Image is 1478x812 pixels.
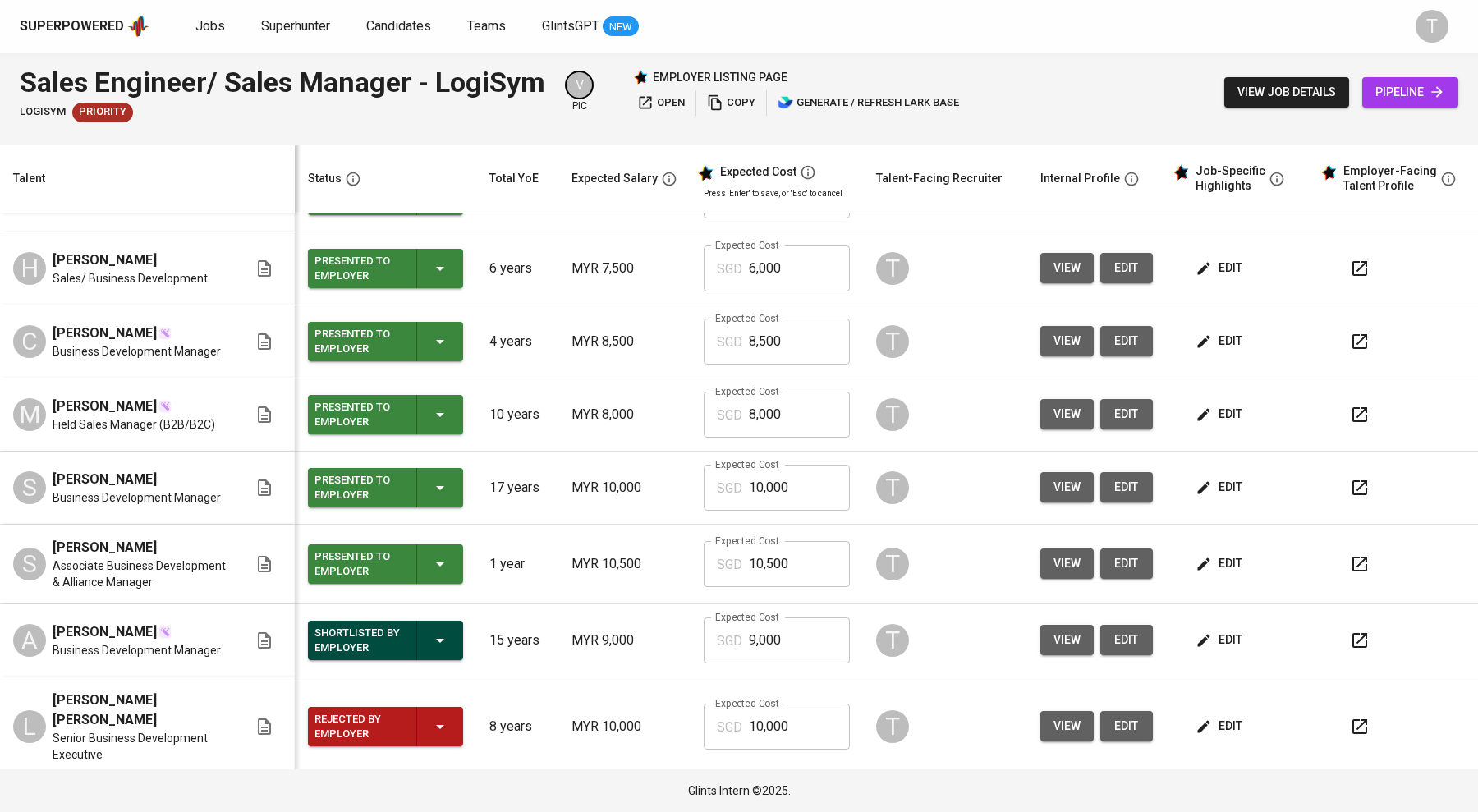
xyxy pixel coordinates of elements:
[1192,326,1249,356] button: edit
[1100,711,1153,741] button: edit
[308,468,464,507] button: Presented to Employer
[308,707,464,746] button: Rejected by Employer
[1113,553,1140,574] span: edit
[876,624,909,657] div: T
[703,90,760,116] button: copy
[1040,253,1094,283] button: view
[1040,711,1094,741] button: view
[195,16,228,37] a: Jobs
[127,14,149,39] img: app logo
[1199,553,1242,574] span: edit
[704,187,850,200] p: Press 'Enter' to save, or 'Esc' to cancel
[717,406,742,425] p: SGD
[1100,399,1153,429] button: edit
[1199,258,1242,278] span: edit
[697,165,714,181] img: glints_star.svg
[53,538,157,557] span: [PERSON_NAME]
[261,16,333,37] a: Superhunter
[1113,404,1140,424] span: edit
[195,18,225,34] span: Jobs
[13,252,46,285] div: H
[489,168,539,189] div: Total YoE
[20,62,545,103] div: Sales Engineer/ Sales Manager - LogiSym
[1113,331,1140,351] span: edit
[1192,399,1249,429] button: edit
[314,470,404,506] div: Presented to Employer
[571,631,677,650] p: MYR 9,000
[571,405,677,424] p: MYR 8,000
[571,259,677,278] p: MYR 7,500
[314,622,404,658] div: Shortlisted by Employer
[1100,253,1153,283] button: edit
[366,18,431,34] span: Candidates
[53,622,157,642] span: [PERSON_NAME]
[720,165,796,180] div: Expected Cost
[876,325,909,358] div: T
[13,168,45,189] div: Talent
[1040,472,1094,502] button: view
[53,557,228,590] span: Associate Business Development & Alliance Manager
[489,332,545,351] p: 4 years
[653,69,787,85] p: employer listing page
[489,478,545,498] p: 17 years
[158,327,172,340] img: magic_wand.svg
[261,18,330,34] span: Superhunter
[1192,253,1249,283] button: edit
[53,690,228,730] span: [PERSON_NAME] [PERSON_NAME]
[308,621,464,660] button: Shortlisted by Employer
[1113,258,1140,278] span: edit
[53,397,157,416] span: [PERSON_NAME]
[20,14,149,39] a: Superpoweredapp logo
[53,489,221,506] span: Business Development Manager
[53,730,228,763] span: Senior Business Development Executive
[489,405,545,424] p: 10 years
[467,18,506,34] span: Teams
[314,546,404,582] div: Presented to Employer
[1053,553,1081,574] span: view
[778,94,959,112] span: generate / refresh lark base
[1053,630,1081,650] span: view
[1100,326,1153,356] button: edit
[876,471,909,504] div: T
[53,470,157,489] span: [PERSON_NAME]
[20,17,124,36] div: Superpowered
[637,94,685,112] span: open
[1100,625,1153,655] button: edit
[717,479,742,498] p: SGD
[1053,716,1081,736] span: view
[1199,477,1242,498] span: edit
[571,554,677,574] p: MYR 10,500
[13,325,46,358] div: C
[13,398,46,431] div: M
[717,555,742,575] p: SGD
[1100,472,1153,502] button: edit
[308,395,464,434] button: Presented to Employer
[158,400,172,413] img: magic_wand.svg
[314,397,404,433] div: Presented to Employer
[308,544,464,584] button: Presented to Employer
[1192,711,1249,741] button: edit
[717,631,742,651] p: SGD
[1040,625,1094,655] button: view
[717,259,742,279] p: SGD
[1053,331,1081,351] span: view
[542,18,599,34] span: GlintsGPT
[72,104,133,120] span: Priority
[876,548,909,580] div: T
[571,478,677,498] p: MYR 10,000
[1199,331,1242,351] span: edit
[1199,404,1242,424] span: edit
[1113,716,1140,736] span: edit
[1040,168,1120,189] div: Internal Profile
[542,16,639,37] a: GlintsGPT NEW
[1375,82,1445,103] span: pipeline
[489,631,545,650] p: 15 years
[1040,326,1094,356] button: view
[717,333,742,352] p: SGD
[1100,548,1153,579] button: edit
[633,90,689,116] button: open
[13,624,46,657] div: A
[13,548,46,580] div: S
